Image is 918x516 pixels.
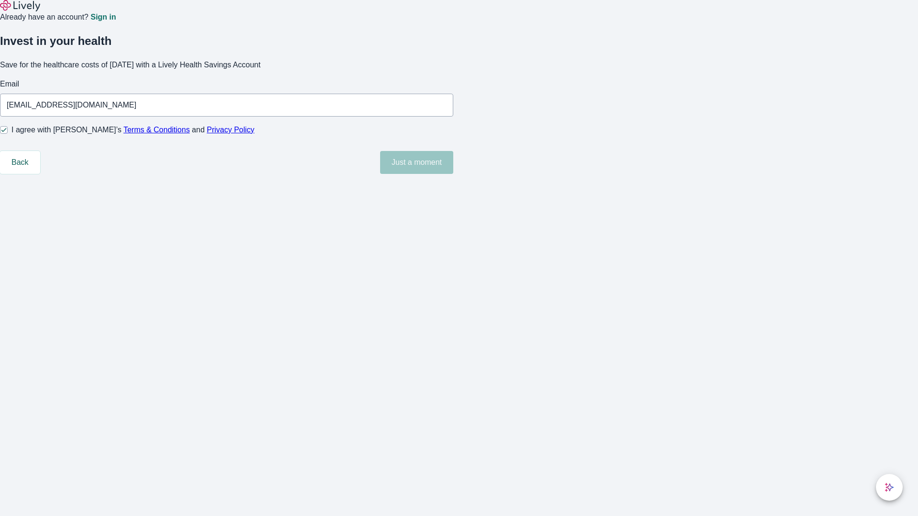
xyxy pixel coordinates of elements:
span: I agree with [PERSON_NAME]’s and [11,124,254,136]
a: Privacy Policy [207,126,255,134]
button: chat [876,474,903,501]
a: Terms & Conditions [123,126,190,134]
a: Sign in [90,13,116,21]
svg: Lively AI Assistant [885,483,894,492]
